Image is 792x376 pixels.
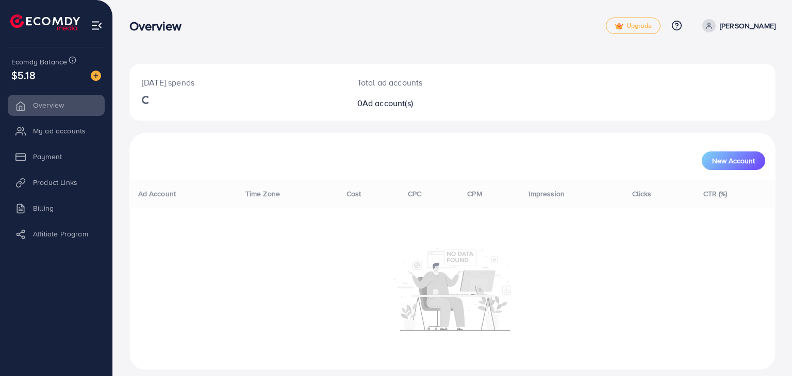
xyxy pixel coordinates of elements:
[720,20,775,32] p: [PERSON_NAME]
[129,19,190,33] h3: Overview
[91,71,101,81] img: image
[10,14,80,30] img: logo
[606,18,661,34] a: tickUpgrade
[615,22,652,30] span: Upgrade
[357,98,494,108] h2: 0
[11,57,67,67] span: Ecomdy Balance
[142,76,333,89] p: [DATE] spends
[11,67,36,82] span: $5.18
[698,19,775,32] a: [PERSON_NAME]
[615,23,623,30] img: tick
[91,20,103,31] img: menu
[702,151,765,170] button: New Account
[712,157,755,164] span: New Account
[362,97,413,109] span: Ad account(s)
[357,76,494,89] p: Total ad accounts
